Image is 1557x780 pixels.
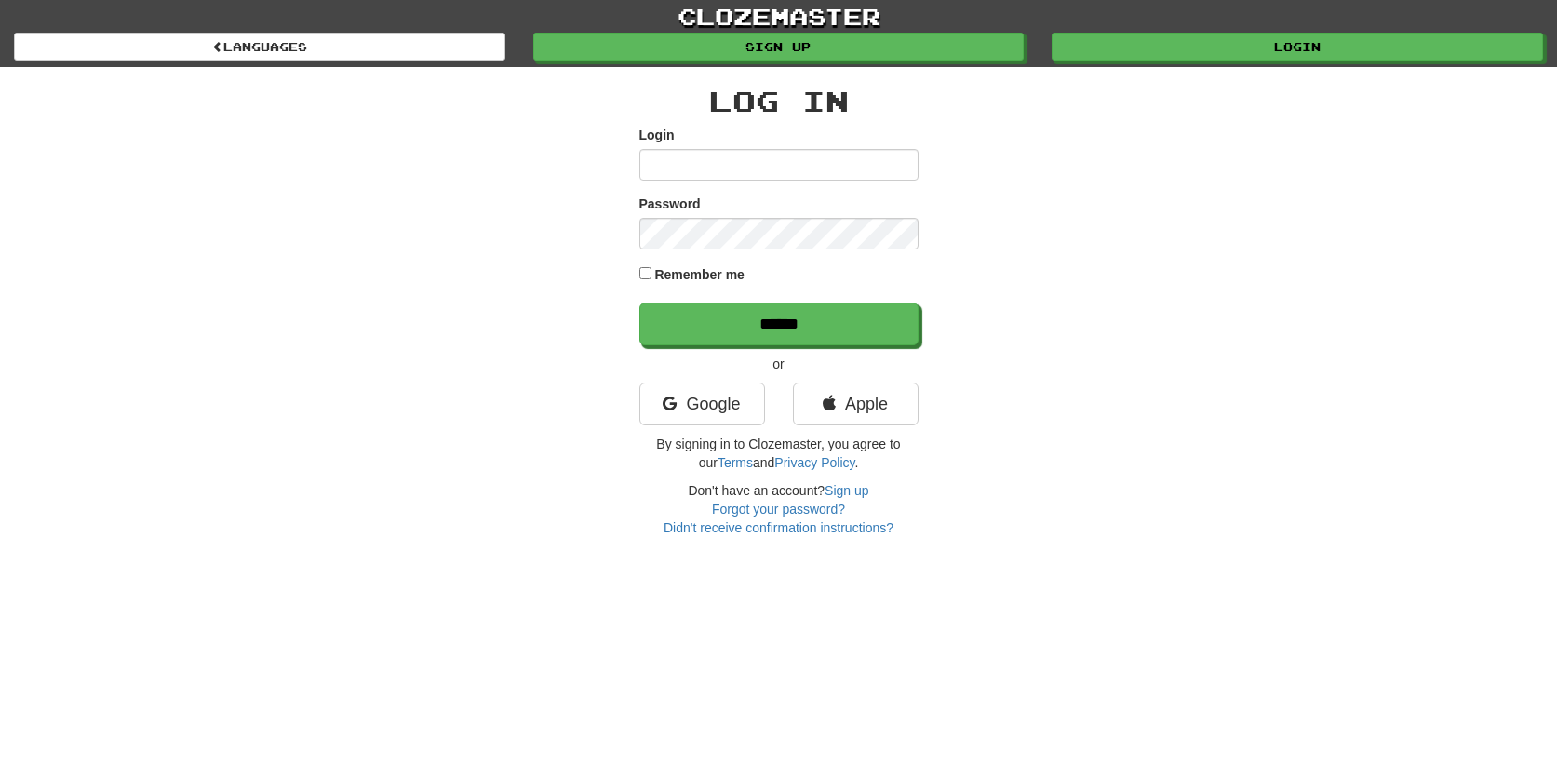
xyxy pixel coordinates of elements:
[533,33,1025,61] a: Sign up
[639,126,675,144] label: Login
[14,33,505,61] a: Languages
[718,455,753,470] a: Terms
[825,483,868,498] a: Sign up
[639,481,919,537] div: Don't have an account?
[664,520,893,535] a: Didn't receive confirmation instructions?
[712,502,845,517] a: Forgot your password?
[639,383,765,425] a: Google
[654,265,745,284] label: Remember me
[639,355,919,373] p: or
[793,383,919,425] a: Apple
[774,455,854,470] a: Privacy Policy
[639,435,919,472] p: By signing in to Clozemaster, you agree to our and .
[639,86,919,116] h2: Log In
[1052,33,1543,61] a: Login
[639,195,701,213] label: Password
